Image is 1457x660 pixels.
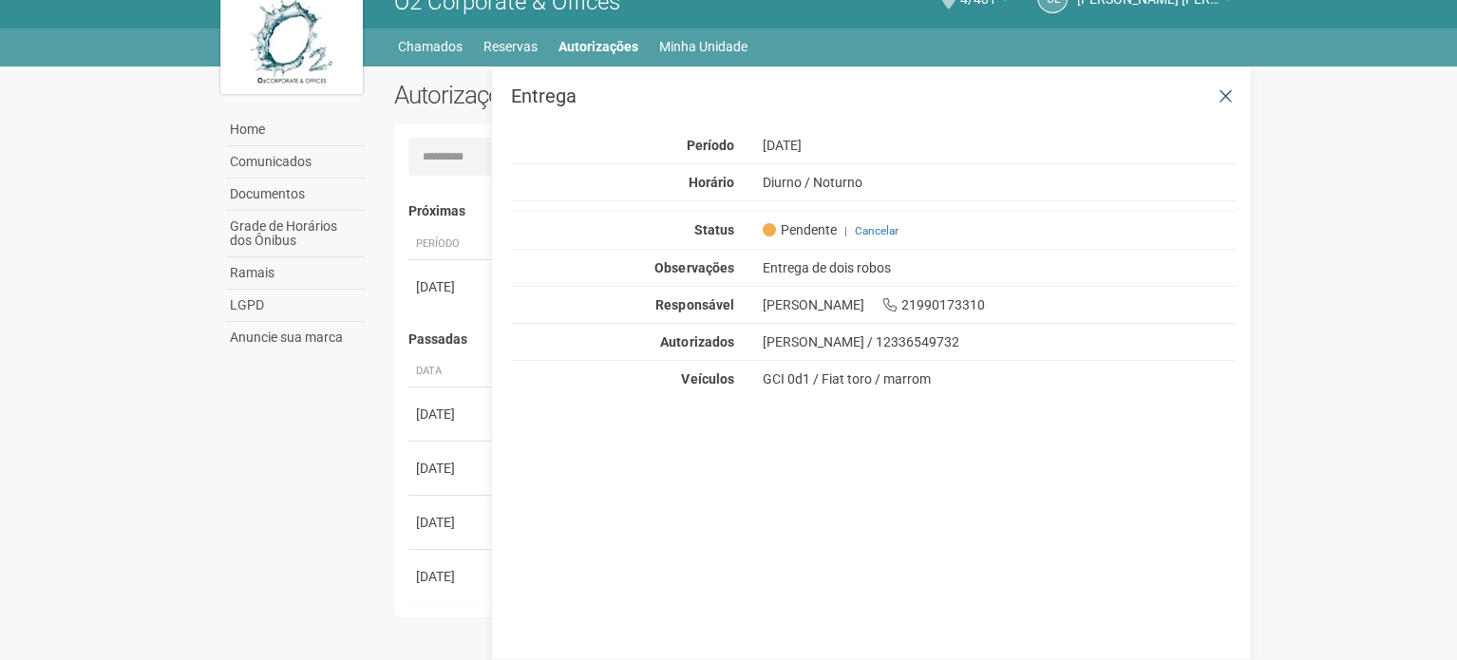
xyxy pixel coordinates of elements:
[747,137,1250,154] div: [DATE]
[762,221,836,238] span: Pendente
[681,371,733,387] strong: Veículos
[408,332,1222,347] h4: Passadas
[398,33,463,60] a: Chamados
[416,277,486,296] div: [DATE]
[416,405,486,424] div: [DATE]
[225,114,366,146] a: Home
[483,33,538,60] a: Reservas
[416,459,486,478] div: [DATE]
[558,33,638,60] a: Autorizações
[416,513,486,532] div: [DATE]
[747,296,1250,313] div: [PERSON_NAME] 21990173310
[408,229,494,260] th: Período
[655,297,733,312] strong: Responsável
[693,222,733,237] strong: Status
[660,334,733,349] strong: Autorizados
[843,224,846,237] span: |
[686,138,733,153] strong: Período
[225,257,366,290] a: Ramais
[225,322,366,353] a: Anuncie sua marca
[408,356,494,387] th: Data
[688,175,733,190] strong: Horário
[762,333,1236,350] div: [PERSON_NAME] / 12336549732
[747,174,1250,191] div: Diurno / Noturno
[762,370,1236,387] div: GCI 0d1 / Fiat toro / marrom
[511,86,1236,105] h3: Entrega
[225,146,366,179] a: Comunicados
[416,567,486,586] div: [DATE]
[225,290,366,322] a: LGPD
[394,81,801,109] h2: Autorizações
[225,179,366,211] a: Documentos
[225,211,366,257] a: Grade de Horários dos Ônibus
[408,204,1222,218] h4: Próximas
[659,33,747,60] a: Minha Unidade
[747,259,1250,276] div: Entrega de dois robos
[654,260,733,275] strong: Observações
[854,224,898,237] a: Cancelar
